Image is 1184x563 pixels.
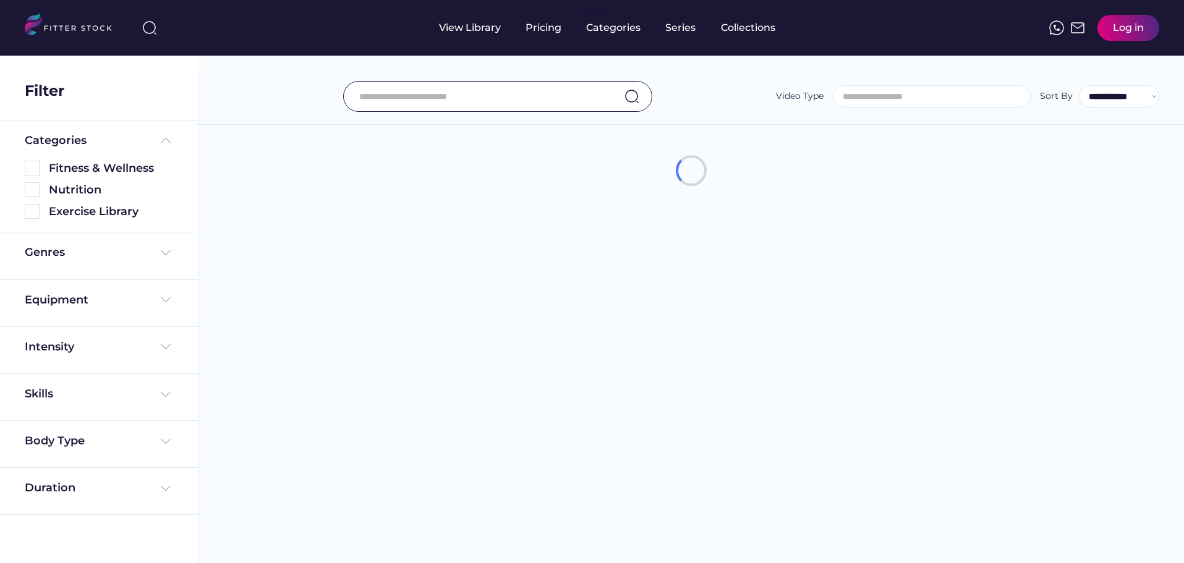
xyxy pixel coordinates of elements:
[586,21,641,35] div: Categories
[665,21,696,35] div: Series
[1049,20,1064,35] img: meteor-icons_whatsapp%20%281%29.svg
[25,182,40,197] img: Rectangle%205126.svg
[25,386,56,402] div: Skills
[25,339,74,355] div: Intensity
[526,21,561,35] div: Pricing
[25,204,40,219] img: Rectangle%205126.svg
[158,133,173,148] img: Frame%20%285%29.svg
[142,20,157,35] img: search-normal%203.svg
[624,89,639,104] img: search-normal.svg
[158,339,173,354] img: Frame%20%284%29.svg
[1040,90,1073,103] div: Sort By
[25,133,87,148] div: Categories
[776,90,824,103] div: Video Type
[25,161,40,176] img: Rectangle%205126.svg
[721,21,775,35] div: Collections
[158,292,173,307] img: Frame%20%284%29.svg
[49,161,173,176] div: Fitness & Wellness
[158,434,173,449] img: Frame%20%284%29.svg
[49,182,173,198] div: Nutrition
[586,6,602,19] div: fvck
[25,292,88,308] div: Equipment
[49,204,173,219] div: Exercise Library
[158,245,173,260] img: Frame%20%284%29.svg
[25,433,85,449] div: Body Type
[158,481,173,496] img: Frame%20%284%29.svg
[158,387,173,402] img: Frame%20%284%29.svg
[25,245,65,260] div: Genres
[1113,21,1144,35] div: Log in
[439,21,501,35] div: View Library
[25,14,122,39] img: LOGO.svg
[1070,20,1085,35] img: Frame%2051.svg
[25,80,64,101] div: Filter
[25,480,75,496] div: Duration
